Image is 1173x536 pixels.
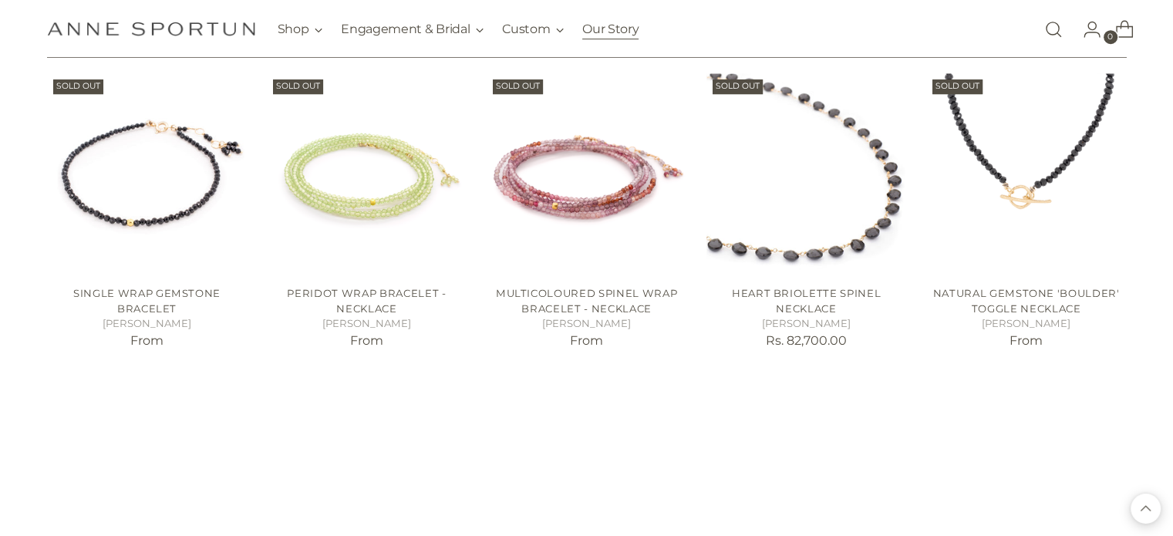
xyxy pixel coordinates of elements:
a: Open cart modal [1103,14,1134,45]
a: Open search modal [1038,14,1069,45]
a: Anne Sportun Fine Jewellery [47,22,255,36]
h5: [PERSON_NAME] [926,316,1127,332]
span: 0 [1104,30,1117,44]
button: Back to top [1131,494,1161,524]
button: Custom [502,12,564,46]
h5: [PERSON_NAME] [47,316,248,332]
a: Peridot Wrap Bracelet - Necklace [287,287,446,315]
a: Multicoloured Spinel Wrap Bracelet - Necklace [496,287,677,315]
a: Heart Briolette Spinel Necklace [706,73,907,274]
a: Single Wrap Gemstone Bracelet [73,287,221,315]
p: From [47,332,248,350]
button: Engagement & Bridal [341,12,484,46]
a: Multicoloured Spinel Wrap Bracelet - Necklace [487,73,687,274]
p: From [926,332,1127,350]
h5: [PERSON_NAME] [706,316,907,332]
a: Single Wrap Gemstone Bracelet [47,73,248,274]
a: Go to the account page [1070,14,1101,45]
span: Rs. 82,700.00 [766,333,847,348]
a: Natural Gemstone 'Boulder' Toggle Necklace [932,287,1119,315]
p: From [267,332,467,350]
a: Heart Briolette Spinel Necklace [732,287,881,315]
a: Natural Gemstone 'Boulder' Toggle Necklace [926,73,1127,274]
button: Shop [278,12,323,46]
a: Peridot Wrap Bracelet - Necklace [267,73,467,274]
h5: [PERSON_NAME] [487,316,687,332]
a: Our Story [582,12,639,46]
h5: [PERSON_NAME] [267,316,467,332]
p: From [487,332,687,350]
img: Heart-shaped Black Spinel Necklace - Anne Sportun Fine Jewellery [706,73,907,274]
